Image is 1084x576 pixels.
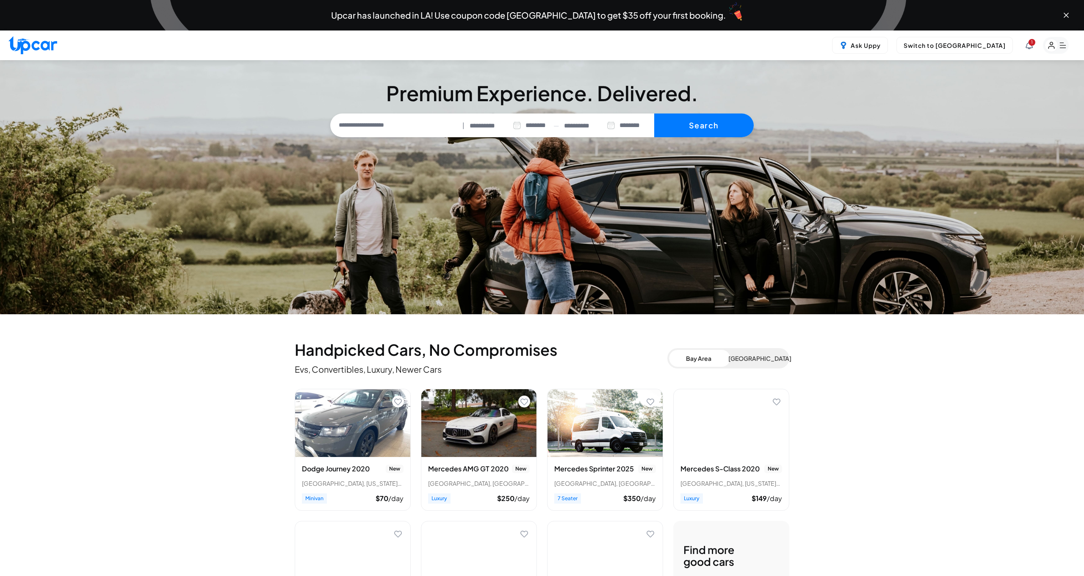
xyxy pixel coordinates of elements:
div: New [764,465,782,473]
div: [GEOGRAPHIC_DATA], [GEOGRAPHIC_DATA] [428,479,530,487]
img: Upcar Logo [8,36,57,54]
span: /day [767,494,782,503]
div: [GEOGRAPHIC_DATA], [GEOGRAPHIC_DATA] [554,479,656,487]
button: Add to favorites [644,396,656,407]
h2: Handpicked Cars, No Compromises [295,341,667,358]
div: View Notifications [1026,42,1033,49]
button: Switch to [GEOGRAPHIC_DATA] [896,37,1013,54]
span: $ 350 [623,494,641,503]
span: Upcar has launched in LA! Use coupon code [GEOGRAPHIC_DATA] to get $35 off your first booking. [331,11,726,19]
span: You have new notifications [1029,39,1035,46]
h3: Mercedes AMG GT 2020 [428,464,509,474]
span: Luxury [428,493,451,504]
button: Ask Uppy [832,37,888,54]
h3: Mercedes Sprinter 2025 [554,464,634,474]
img: Mercedes Sprinter 2025 [548,389,663,457]
img: Dodge Journey 2020 [295,389,410,457]
button: Add to favorites [518,396,530,407]
h3: Mercedes S-Class 2020 [680,464,760,474]
button: Add to favorites [392,528,404,540]
span: $ 70 [376,494,388,503]
img: Mercedes S-Class 2020 [674,389,789,457]
h3: Premium Experience. Delivered. [330,83,754,103]
button: Add to favorites [518,528,530,540]
span: | [462,121,465,130]
button: Add to favorites [392,396,404,407]
img: Uppy [839,41,848,50]
p: Evs, Convertibles, Luxury, Newer Cars [295,363,667,375]
div: New [638,465,656,473]
button: Close banner [1062,11,1070,19]
div: View details for Mercedes Sprinter 2025 [547,389,663,511]
div: New [512,465,530,473]
span: Luxury [680,493,703,504]
img: Mercedes AMG GT 2020 [421,389,536,457]
div: [GEOGRAPHIC_DATA], [US_STATE] • 1 trips [302,479,404,487]
button: Add to favorites [644,528,656,540]
div: View details for Dodge Journey 2020 [295,389,411,511]
span: Minivan [302,493,327,504]
button: [GEOGRAPHIC_DATA] [728,350,788,367]
div: New [386,465,404,473]
span: /day [514,494,530,503]
h3: Find more good cars [683,544,734,568]
span: /day [388,494,404,503]
button: Search [654,114,754,137]
button: Bay Area [669,350,728,367]
div: [GEOGRAPHIC_DATA], [US_STATE] • 2 trips [680,479,782,487]
button: Add to favorites [771,396,783,407]
span: 7 Seater [554,493,581,504]
span: /day [641,494,656,503]
span: — [553,121,559,130]
span: $ 250 [497,494,514,503]
div: View details for Mercedes S-Class 2020 [673,389,789,511]
div: View details for Mercedes AMG GT 2020 [421,389,537,511]
span: $ 149 [752,494,767,503]
h3: Dodge Journey 2020 [302,464,370,474]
